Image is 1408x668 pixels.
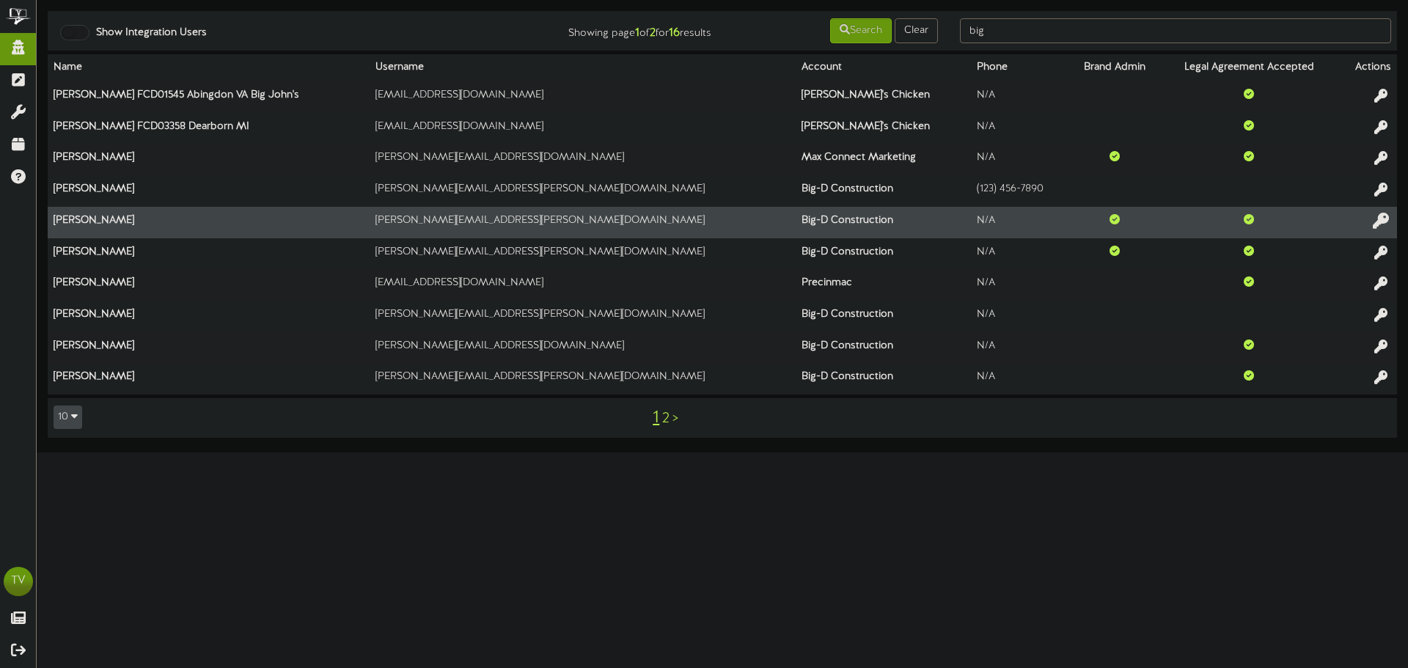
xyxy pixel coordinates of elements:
td: N/A [971,301,1069,332]
div: Showing page of for results [496,17,722,42]
td: [PERSON_NAME][EMAIL_ADDRESS][PERSON_NAME][DOMAIN_NAME] [370,301,796,332]
td: [EMAIL_ADDRESS][DOMAIN_NAME] [370,81,796,113]
th: Big-D Construction [796,364,971,394]
td: [PERSON_NAME][EMAIL_ADDRESS][DOMAIN_NAME] [370,332,796,364]
td: [PERSON_NAME][EMAIL_ADDRESS][PERSON_NAME][DOMAIN_NAME] [370,176,796,208]
th: Big-D Construction [796,301,971,332]
strong: 16 [669,26,680,40]
th: Big-D Construction [796,332,971,364]
a: > [672,411,678,427]
th: [PERSON_NAME] [48,144,370,176]
a: 2 [662,411,670,427]
th: [PERSON_NAME]'s Chicken [796,113,971,144]
th: [PERSON_NAME] [48,364,370,394]
th: Account [796,54,971,81]
th: Username [370,54,796,81]
th: [PERSON_NAME] [48,207,370,238]
td: N/A [971,238,1069,270]
th: Max Connect Marketing [796,144,971,176]
a: 1 [653,408,659,427]
td: [PERSON_NAME][EMAIL_ADDRESS][PERSON_NAME][DOMAIN_NAME] [370,207,796,238]
td: N/A [971,364,1069,394]
th: [PERSON_NAME] FCD01545 Abingdon VA Big John's [48,81,370,113]
th: Name [48,54,370,81]
th: [PERSON_NAME] [48,301,370,332]
th: Phone [971,54,1069,81]
th: [PERSON_NAME] [48,238,370,270]
button: Clear [895,18,938,43]
td: N/A [971,144,1069,176]
button: 10 [54,405,82,429]
th: Big-D Construction [796,238,971,270]
th: [PERSON_NAME] FCD03358 Dearborn MI [48,113,370,144]
th: [PERSON_NAME] [48,176,370,208]
th: Brand Admin [1069,54,1161,81]
input: -- Search -- [960,18,1391,43]
th: Actions [1338,54,1397,81]
div: TV [4,567,33,596]
td: N/A [971,207,1069,238]
button: Search [830,18,892,43]
label: Show Integration Users [85,26,207,40]
th: Legal Agreement Accepted [1161,54,1338,81]
td: [PERSON_NAME][EMAIL_ADDRESS][PERSON_NAME][DOMAIN_NAME] [370,364,796,394]
th: [PERSON_NAME] [48,332,370,364]
strong: 1 [635,26,639,40]
strong: 2 [650,26,656,40]
th: Big-D Construction [796,207,971,238]
th: [PERSON_NAME] [48,270,370,301]
td: N/A [971,332,1069,364]
td: [EMAIL_ADDRESS][DOMAIN_NAME] [370,270,796,301]
td: (123) 456-7890 [971,176,1069,208]
td: [PERSON_NAME][EMAIL_ADDRESS][PERSON_NAME][DOMAIN_NAME] [370,238,796,270]
td: [PERSON_NAME][EMAIL_ADDRESS][DOMAIN_NAME] [370,144,796,176]
td: N/A [971,81,1069,113]
th: Big-D Construction [796,176,971,208]
td: [EMAIL_ADDRESS][DOMAIN_NAME] [370,113,796,144]
td: N/A [971,113,1069,144]
td: N/A [971,270,1069,301]
th: [PERSON_NAME]'s Chicken [796,81,971,113]
th: Precinmac [796,270,971,301]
